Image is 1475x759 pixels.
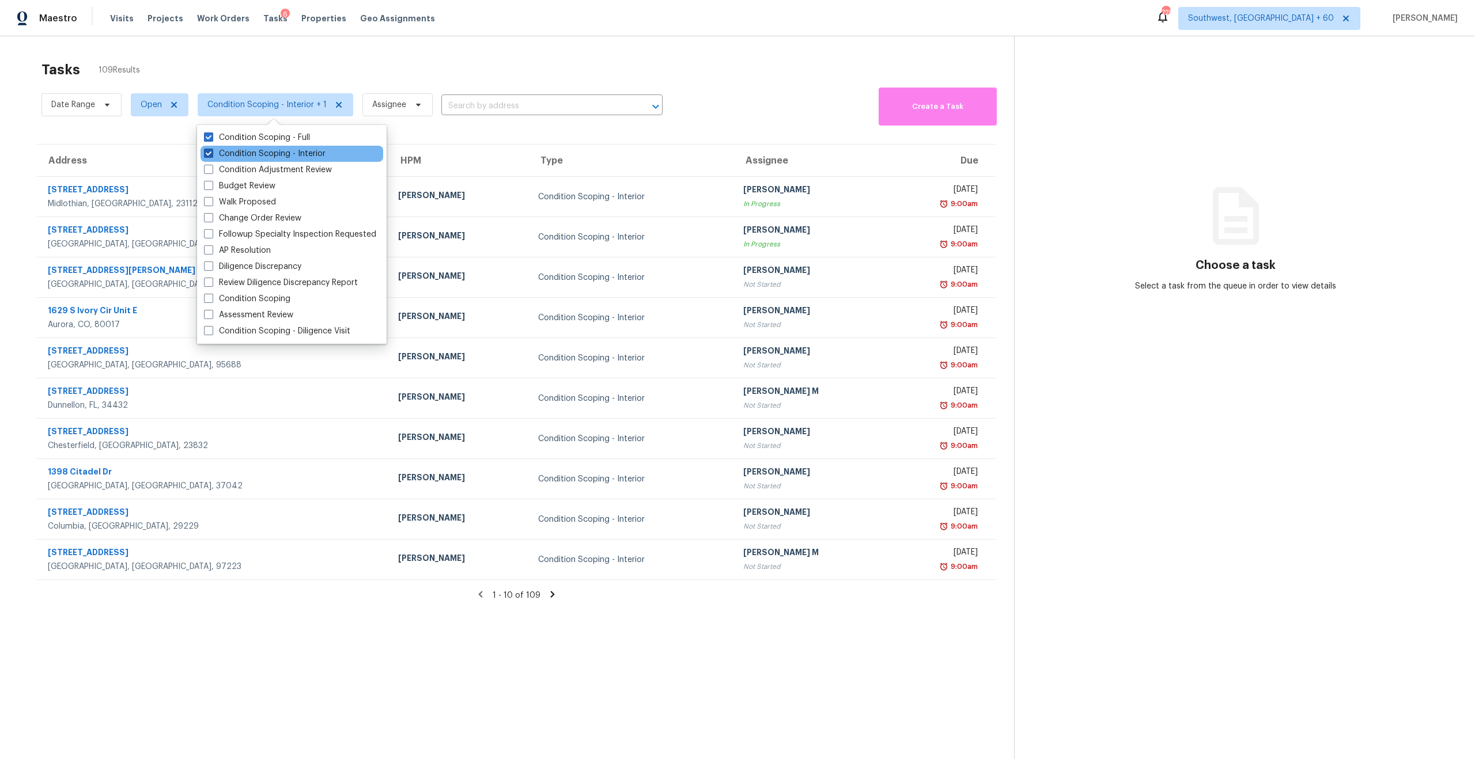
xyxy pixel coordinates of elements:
div: [STREET_ADDRESS] [48,547,380,561]
div: [PERSON_NAME] [398,351,520,365]
div: [PERSON_NAME] [743,264,879,279]
div: 1398 Citadel Dr [48,466,380,480]
div: 9:00am [948,561,978,572]
span: Projects [147,13,183,24]
span: [PERSON_NAME] [1388,13,1458,24]
label: Followup Specialty Inspection Requested [204,229,376,240]
div: Not Started [743,279,879,290]
span: Visits [110,13,134,24]
div: Not Started [743,400,879,411]
div: Aurora, CO, 80017 [48,319,380,331]
label: Budget Review [204,180,275,192]
div: [PERSON_NAME] [398,230,520,244]
th: Type [529,145,734,177]
div: [PERSON_NAME] [743,426,879,440]
div: [DATE] [897,547,978,561]
div: 1629 S Ivory Cir Unit E [48,305,380,319]
label: Condition Scoping - Interior [204,148,326,160]
div: [PERSON_NAME] M [743,547,879,561]
div: [PERSON_NAME] [398,431,520,446]
div: [GEOGRAPHIC_DATA], [GEOGRAPHIC_DATA], 37042 [48,480,380,492]
span: Properties [301,13,346,24]
div: 9:00am [948,400,978,411]
div: 9:00am [948,359,978,371]
label: Walk Proposed [204,196,276,208]
div: [PERSON_NAME] [743,224,879,238]
div: [PERSON_NAME] [398,310,520,325]
div: 9:00am [948,198,978,210]
div: 9:00am [948,238,978,250]
h3: Choose a task [1196,260,1276,271]
span: 109 Results [99,64,140,76]
div: 6 [281,9,290,20]
label: Diligence Discrepancy [204,261,301,272]
div: In Progress [743,238,879,250]
div: [PERSON_NAME] [398,189,520,204]
div: [DATE] [897,305,978,319]
div: Select a task from the queue in order to view details [1125,280,1347,292]
div: 9:00am [948,319,978,331]
div: [PERSON_NAME] [743,184,879,198]
th: Assignee [734,145,888,177]
img: Overdue Alarm Icon [939,440,948,451]
span: Geo Assignments [360,13,435,24]
div: [PERSON_NAME] [398,552,520,567]
div: [GEOGRAPHIC_DATA], [GEOGRAPHIC_DATA], 97223 [48,561,380,572]
div: Dunnellon, FL, 34432 [48,400,380,411]
div: 9:00am [948,279,978,290]
div: Not Started [743,359,879,371]
input: Search by address [441,97,630,115]
label: Condition Scoping [204,293,290,305]
div: [STREET_ADDRESS] [48,506,380,521]
div: [DATE] [897,345,978,359]
th: Due [888,145,996,177]
label: Review Diligence Discrepancy Report [204,277,358,289]
div: [DATE] [897,224,978,238]
button: Open [648,98,664,115]
div: [GEOGRAPHIC_DATA], [GEOGRAPHIC_DATA], 95688 [48,359,380,371]
div: [DATE] [897,506,978,521]
span: Open [141,99,162,111]
div: Condition Scoping - Interior [538,554,725,566]
img: Overdue Alarm Icon [939,319,948,331]
div: [PERSON_NAME] [398,391,520,405]
div: [DATE] [897,466,978,480]
div: 9:00am [948,521,978,532]
img: Overdue Alarm Icon [939,238,948,250]
label: Condition Scoping - Diligence Visit [204,325,350,337]
img: Overdue Alarm Icon [939,561,948,572]
div: 9:00am [948,440,978,451]
span: Create a Task [884,100,991,113]
div: [STREET_ADDRESS] [48,224,380,238]
div: Not Started [743,440,879,451]
label: Change Order Review [204,212,301,224]
img: Overdue Alarm Icon [939,359,948,371]
button: Create a Task [879,88,997,126]
img: Overdue Alarm Icon [939,400,948,411]
div: Not Started [743,319,879,331]
div: [STREET_ADDRESS] [48,345,380,359]
th: HPM [389,145,529,177]
div: 9:00am [948,480,978,492]
div: Condition Scoping - Interior [538,352,725,364]
div: [GEOGRAPHIC_DATA], [GEOGRAPHIC_DATA], 32210 [48,279,380,290]
img: Overdue Alarm Icon [939,480,948,492]
th: Address [37,145,389,177]
div: [PERSON_NAME] [743,345,879,359]
div: In Progress [743,198,879,210]
div: Chesterfield, [GEOGRAPHIC_DATA], 23832 [48,440,380,451]
div: Condition Scoping - Interior [538,191,725,203]
div: Not Started [743,561,879,572]
img: Overdue Alarm Icon [939,279,948,290]
span: Work Orders [197,13,249,24]
div: [PERSON_NAME] [743,466,879,480]
div: [PERSON_NAME] [398,472,520,486]
div: Not Started [743,521,879,532]
div: Midlothian, [GEOGRAPHIC_DATA], 23112 [48,198,380,210]
div: Condition Scoping - Interior [538,232,725,243]
label: Assessment Review [204,309,293,321]
div: [DATE] [897,426,978,440]
div: [DATE] [897,184,978,198]
div: Condition Scoping - Interior [538,433,725,445]
div: Condition Scoping - Interior [538,272,725,283]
